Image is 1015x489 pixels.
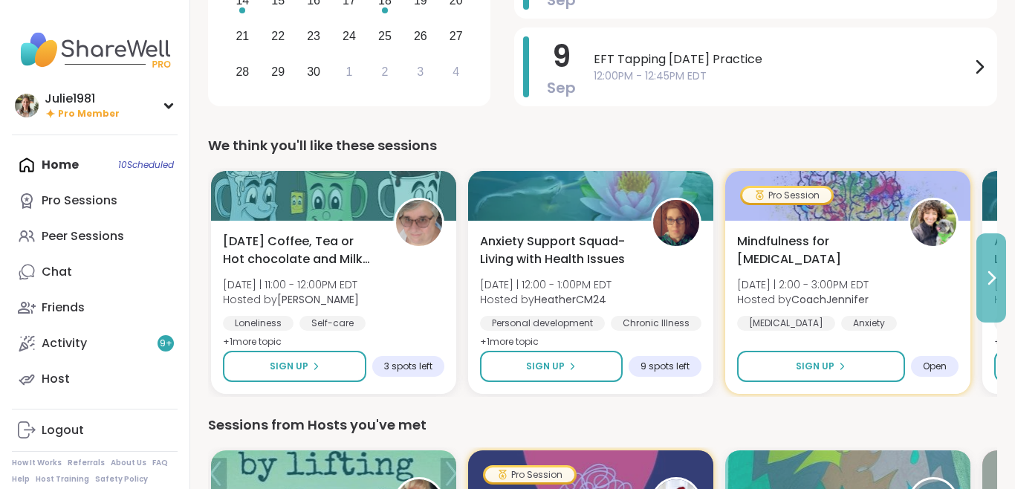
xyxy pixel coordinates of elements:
span: Hosted by [737,292,869,307]
div: 24 [343,26,356,46]
span: [DATE] | 2:00 - 3:00PM EDT [737,277,869,292]
div: Chronic Illness [611,316,701,331]
b: CoachJennifer [791,292,869,307]
span: Sign Up [270,360,308,373]
span: [DATE] | 12:00 - 1:00PM EDT [480,277,612,292]
div: 27 [450,26,463,46]
span: Sign Up [796,360,834,373]
div: 29 [271,62,285,82]
div: 21 [236,26,249,46]
div: Choose Friday, October 3rd, 2025 [404,56,436,88]
img: Susan [396,200,442,246]
a: Help [12,474,30,485]
b: HeatherCM24 [534,292,606,307]
div: 22 [271,26,285,46]
div: Loneliness [223,316,294,331]
div: Choose Wednesday, September 24th, 2025 [334,20,366,52]
button: Sign Up [737,351,905,382]
div: Choose Saturday, September 27th, 2025 [440,20,472,52]
a: Activity9+ [12,326,178,361]
div: Logout [42,422,84,438]
span: Mindfulness for [MEDICAL_DATA] [737,233,892,268]
div: 2 [381,62,388,82]
div: Host [42,371,70,387]
div: We think you'll like these sessions [208,135,997,156]
div: Choose Thursday, September 25th, 2025 [369,20,401,52]
span: 9 + [160,337,172,350]
span: Hosted by [223,292,359,307]
a: Friends [12,290,178,326]
div: Pro Session [485,467,574,482]
span: Sep [547,77,576,98]
a: Host [12,361,178,397]
a: Chat [12,254,178,290]
a: How It Works [12,458,62,468]
a: Pro Sessions [12,183,178,218]
div: Choose Tuesday, September 30th, 2025 [298,56,330,88]
div: Pro Sessions [42,192,117,209]
div: Choose Friday, September 26th, 2025 [404,20,436,52]
button: Sign Up [480,351,623,382]
span: Open [923,360,947,372]
div: Pro Session [742,188,831,203]
div: Sessions from Hosts you've met [208,415,997,435]
a: Logout [12,412,178,448]
div: Choose Thursday, October 2nd, 2025 [369,56,401,88]
img: HeatherCM24 [653,200,699,246]
button: Sign Up [223,351,366,382]
div: Julie1981 [45,91,120,107]
a: Safety Policy [95,474,148,485]
div: Choose Saturday, October 4th, 2025 [440,56,472,88]
div: 1 [346,62,353,82]
img: Julie1981 [15,94,39,117]
div: Self-care [299,316,366,331]
span: 9 spots left [641,360,690,372]
span: [DATE] Coffee, Tea or Hot chocolate and Milk Club [223,233,377,268]
div: 30 [307,62,320,82]
div: 25 [378,26,392,46]
div: 4 [453,62,459,82]
div: 26 [414,26,427,46]
b: [PERSON_NAME] [277,292,359,307]
a: Peer Sessions [12,218,178,254]
span: Hosted by [480,292,612,307]
span: [DATE] | 11:00 - 12:00PM EDT [223,277,359,292]
a: Host Training [36,474,89,485]
div: Peer Sessions [42,228,124,244]
div: Choose Monday, September 22nd, 2025 [262,20,294,52]
div: Personal development [480,316,605,331]
a: FAQ [152,458,168,468]
div: Choose Monday, September 29th, 2025 [262,56,294,88]
span: EFT Tapping [DATE] Practice [594,51,970,68]
div: Choose Sunday, September 21st, 2025 [227,20,259,52]
span: 3 spots left [384,360,432,372]
div: Anxiety [841,316,897,331]
img: CoachJennifer [910,200,956,246]
span: Anxiety Support Squad- Living with Health Issues [480,233,635,268]
span: 9 [552,36,571,77]
div: Choose Wednesday, October 1st, 2025 [334,56,366,88]
span: Sign Up [526,360,565,373]
div: Choose Tuesday, September 23rd, 2025 [298,20,330,52]
div: 28 [236,62,249,82]
div: Chat [42,264,72,280]
div: [MEDICAL_DATA] [737,316,835,331]
div: Activity [42,335,87,352]
div: Choose Sunday, September 28th, 2025 [227,56,259,88]
a: About Us [111,458,146,468]
span: 12:00PM - 12:45PM EDT [594,68,970,84]
div: Friends [42,299,85,316]
a: Referrals [68,458,105,468]
div: 3 [417,62,424,82]
span: Pro Member [58,108,120,120]
img: ShareWell Nav Logo [12,24,178,76]
div: 23 [307,26,320,46]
